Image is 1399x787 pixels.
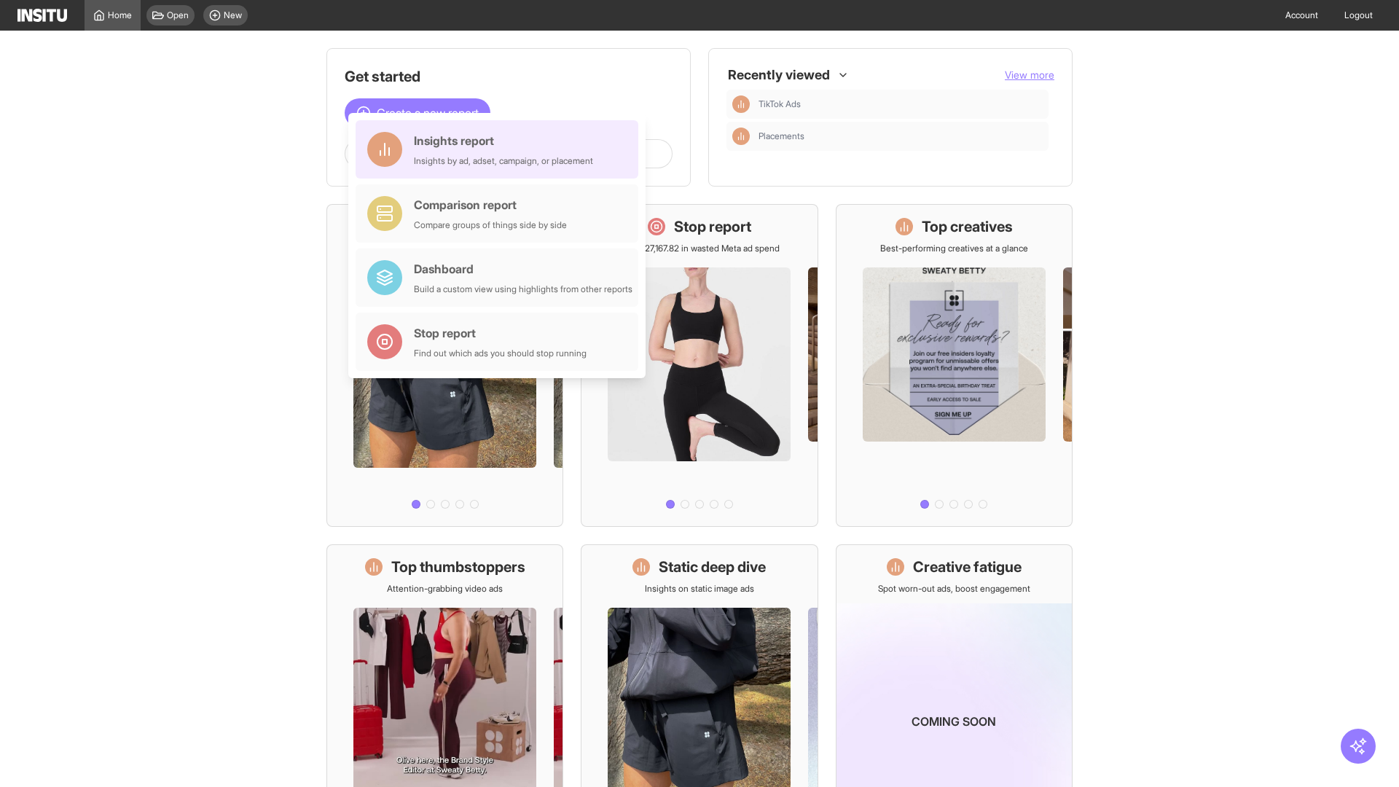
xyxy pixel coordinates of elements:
p: Save £27,167.82 in wasted Meta ad spend [619,243,780,254]
span: View more [1005,68,1054,81]
div: Stop report [414,324,587,342]
div: Compare groups of things side by side [414,219,567,231]
h1: Get started [345,66,673,87]
h1: Stop report [674,216,751,237]
h1: Top thumbstoppers [391,557,525,577]
div: Find out which ads you should stop running [414,348,587,359]
div: Insights [732,95,750,113]
button: View more [1005,68,1054,82]
span: Placements [759,130,804,142]
h1: Static deep dive [659,557,766,577]
div: Insights by ad, adset, campaign, or placement [414,155,593,167]
span: New [224,9,242,21]
a: Top creativesBest-performing creatives at a glance [836,204,1073,527]
span: Open [167,9,189,21]
span: TikTok Ads [759,98,1043,110]
span: Create a new report [377,104,479,122]
p: Attention-grabbing video ads [387,583,503,595]
a: What's live nowSee all active ads instantly [326,204,563,527]
p: Insights on static image ads [645,583,754,595]
img: Logo [17,9,67,22]
div: Insights report [414,132,593,149]
p: Best-performing creatives at a glance [880,243,1028,254]
h1: Top creatives [922,216,1013,237]
span: Home [108,9,132,21]
a: Stop reportSave £27,167.82 in wasted Meta ad spend [581,204,818,527]
div: Insights [732,128,750,145]
div: Dashboard [414,260,632,278]
div: Build a custom view using highlights from other reports [414,283,632,295]
span: TikTok Ads [759,98,801,110]
span: Placements [759,130,1043,142]
div: Comparison report [414,196,567,214]
button: Create a new report [345,98,490,128]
